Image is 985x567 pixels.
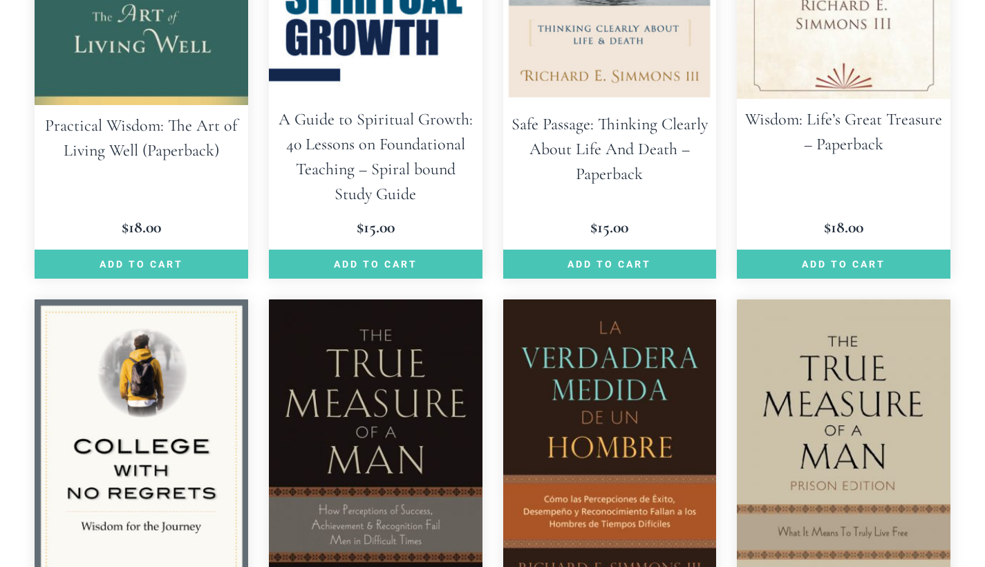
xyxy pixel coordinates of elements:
bdi: 15.00 [357,217,395,237]
a: Add to cart: “Safe Passage: Thinking Clearly About Life And Death - Paperback” [503,250,717,279]
h2: Wisdom: Life’s Great Treasure – Paperback [737,99,950,165]
span: $ [590,217,597,237]
span: $ [357,217,364,237]
span: $ [122,217,129,237]
h2: A Guide to Spiritual Growth: 40 Lessons on Foundational Teaching – Spiral bound Study Guide [269,99,482,215]
a: Add to cart: “Practical Wisdom: The Art of Living Well (Paperback)” [35,250,248,279]
a: Add to cart: “A Guide to Spiritual Growth: 40 Lessons on Foundational Teaching - Spiral bound Stu... [269,250,482,279]
bdi: 18.00 [824,217,863,237]
a: Add to cart: “Wisdom: Life's Great Treasure - Paperback” [737,250,950,279]
h2: Practical Wisdom: The Art of Living Well (Paperback) [35,105,248,171]
bdi: 18.00 [122,217,161,237]
h2: Safe Passage: Thinking Clearly About Life And Death – Paperback [503,104,717,195]
bdi: 15.00 [590,217,628,237]
span: $ [824,217,831,237]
